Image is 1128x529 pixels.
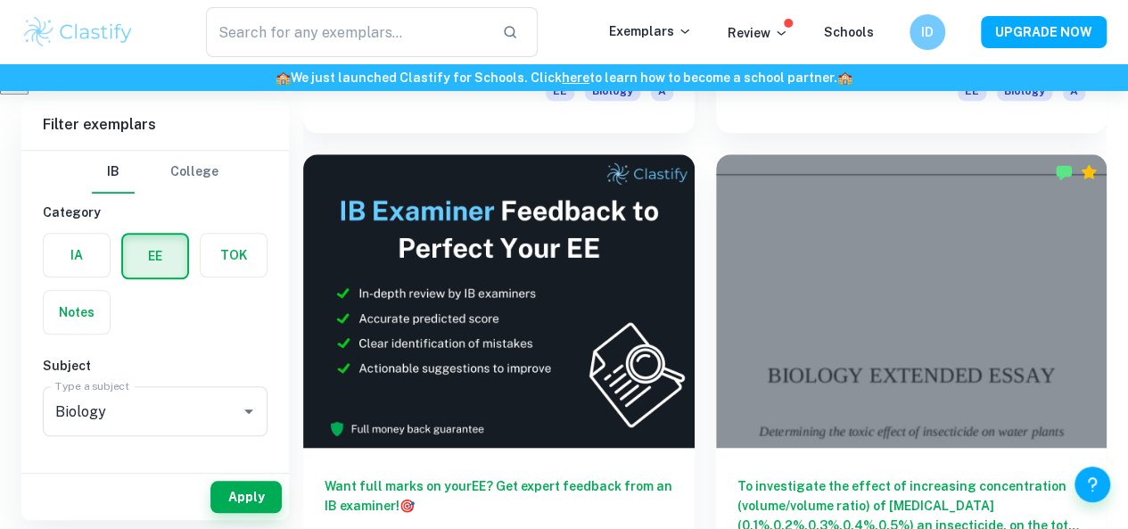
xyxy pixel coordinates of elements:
span: 🏫 [837,70,852,85]
button: Notes [44,291,110,334]
button: IB [92,151,135,194]
img: Thumbnail [303,154,695,448]
img: Clastify logo [21,14,135,50]
div: Filter type choice [92,151,218,194]
button: EE [123,235,187,277]
span: 🏫 [276,70,291,85]
button: Help and Feedback [1074,467,1110,502]
img: Marked [1055,163,1073,181]
button: UPGRADE NOW [981,16,1107,48]
a: here [562,70,589,85]
h6: Filter exemplars [21,100,289,150]
h6: Want full marks on your EE ? Get expert feedback from an IB examiner! [325,476,673,516]
div: Premium [1080,163,1098,181]
h6: We just launched Clastify for Schools. Click to learn how to become a school partner. [4,68,1124,87]
p: Review [728,23,788,43]
button: TOK [201,234,267,277]
h6: ID [918,22,938,42]
button: Apply [210,481,282,513]
button: ID [910,14,945,50]
h6: Subject [43,356,268,376]
span: 🎯 [399,499,415,513]
button: Open [236,399,261,424]
button: IA [44,234,110,277]
a: Schools [824,25,874,39]
p: Exemplars [609,21,692,41]
h6: Criteria [43,465,268,484]
input: Search for any exemplars... [206,7,488,57]
button: College [170,151,218,194]
h6: Category [43,203,268,222]
label: Type a subject [55,378,129,393]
